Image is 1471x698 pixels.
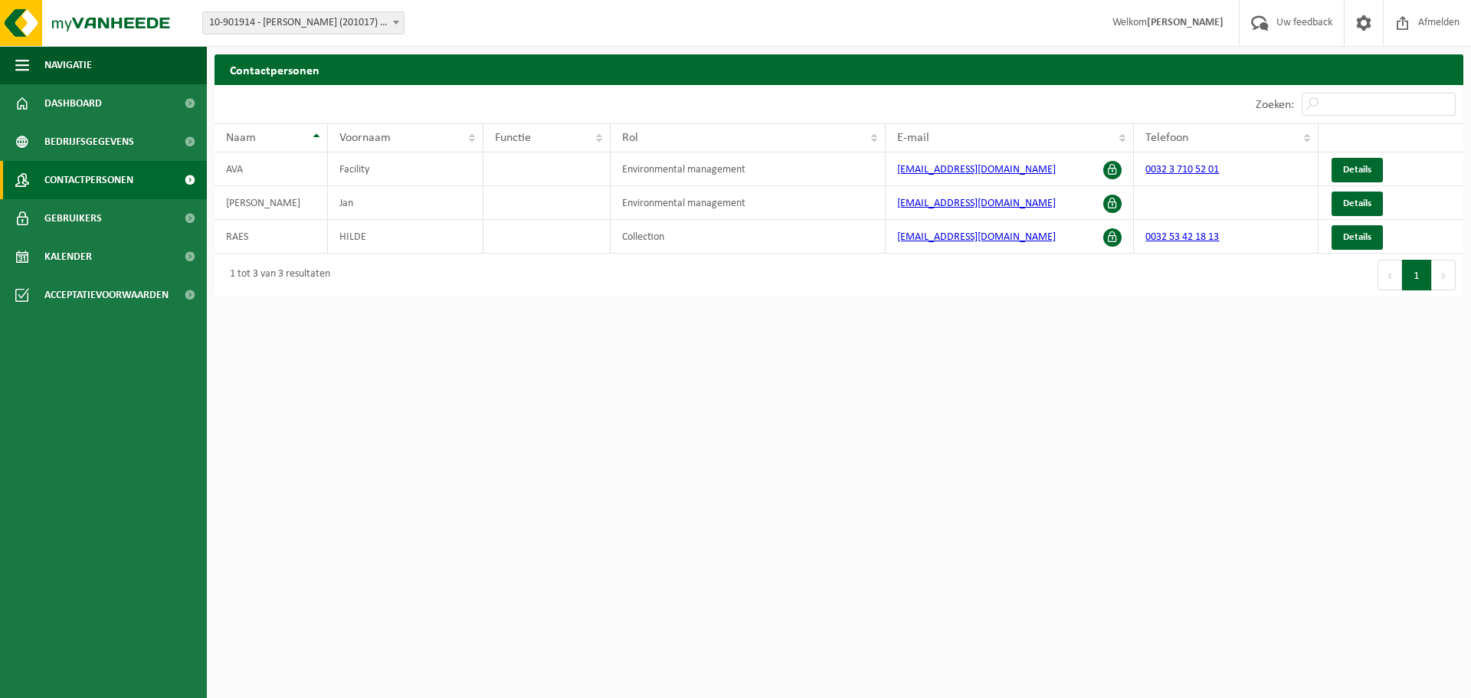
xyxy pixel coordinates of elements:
a: Details [1332,192,1383,216]
span: Voornaam [339,132,391,144]
button: Next [1432,260,1456,290]
td: AVA [215,152,328,186]
td: Environmental management [611,186,886,220]
span: Details [1343,165,1371,175]
span: Details [1343,232,1371,242]
a: [EMAIL_ADDRESS][DOMAIN_NAME] [897,164,1056,175]
label: Zoeken: [1256,99,1294,111]
span: Acceptatievoorwaarden [44,276,169,314]
span: Bedrijfsgegevens [44,123,134,161]
a: [EMAIL_ADDRESS][DOMAIN_NAME] [897,198,1056,209]
a: 0032 53 42 18 13 [1145,231,1219,243]
td: Collection [611,220,886,254]
a: Details [1332,225,1383,250]
strong: [PERSON_NAME] [1147,17,1224,28]
span: Rol [622,132,638,144]
span: 10-901914 - AVA AALST (201017) - AALST [202,11,405,34]
div: 1 tot 3 van 3 resultaten [222,261,330,289]
span: E-mail [897,132,929,144]
td: Jan [328,186,483,220]
span: Telefoon [1145,132,1188,144]
span: Naam [226,132,256,144]
span: Details [1343,198,1371,208]
span: Dashboard [44,84,102,123]
td: RAES [215,220,328,254]
a: [EMAIL_ADDRESS][DOMAIN_NAME] [897,231,1056,243]
span: Functie [495,132,531,144]
button: Previous [1378,260,1402,290]
td: Environmental management [611,152,886,186]
td: [PERSON_NAME] [215,186,328,220]
h2: Contactpersonen [215,54,1463,84]
a: 0032 3 710 52 01 [1145,164,1219,175]
span: Kalender [44,238,92,276]
a: Details [1332,158,1383,182]
td: HILDE [328,220,483,254]
td: Facility [328,152,483,186]
span: 10-901914 - AVA AALST (201017) - AALST [203,12,404,34]
span: Contactpersonen [44,161,133,199]
button: 1 [1402,260,1432,290]
span: Gebruikers [44,199,102,238]
span: Navigatie [44,46,92,84]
